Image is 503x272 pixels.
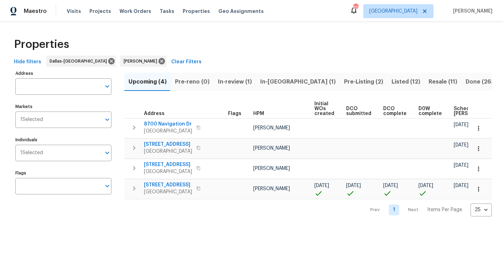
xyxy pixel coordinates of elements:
[171,58,202,66] span: Clear Filters
[364,203,492,216] nav: Pagination Navigation
[454,122,468,127] span: [DATE]
[314,183,329,188] span: [DATE]
[160,9,174,14] span: Tasks
[454,106,493,116] span: Scheduled [PERSON_NAME]
[353,4,358,11] div: 50
[144,181,192,188] span: [STREET_ADDRESS]
[183,8,210,15] span: Properties
[253,146,290,151] span: [PERSON_NAME]
[454,163,468,168] span: [DATE]
[369,8,417,15] span: [GEOGRAPHIC_DATA]
[168,56,204,69] button: Clear Filters
[314,101,334,116] span: Initial WOs created
[253,186,290,191] span: [PERSON_NAME]
[454,183,468,188] span: [DATE]
[20,117,43,123] span: 1 Selected
[14,41,69,48] span: Properties
[218,77,252,87] span: In-review (1)
[175,77,210,87] span: Pre-reno (0)
[46,56,116,67] div: Dallas-[GEOGRAPHIC_DATA]
[14,58,41,66] span: Hide filters
[260,77,336,87] span: In-[GEOGRAPHIC_DATA] (1)
[346,183,361,188] span: [DATE]
[15,138,111,142] label: Individuals
[144,111,165,116] span: Address
[450,8,493,15] span: [PERSON_NAME]
[389,205,399,215] a: Goto page 1
[67,8,81,15] span: Visits
[144,161,192,168] span: [STREET_ADDRESS]
[120,56,166,67] div: [PERSON_NAME]
[102,181,112,191] button: Open
[11,56,44,69] button: Hide filters
[253,111,264,116] span: HPM
[144,168,192,175] span: [GEOGRAPHIC_DATA]
[124,58,160,65] span: [PERSON_NAME]
[344,77,383,87] span: Pre-Listing (2)
[129,77,167,87] span: Upcoming (4)
[427,206,462,213] p: Items Per Page
[144,148,192,155] span: [GEOGRAPHIC_DATA]
[392,77,420,87] span: Listed (12)
[383,106,407,116] span: DCO complete
[102,115,112,124] button: Open
[89,8,111,15] span: Projects
[471,201,492,219] div: 25
[466,77,497,87] span: Done (263)
[253,166,290,171] span: [PERSON_NAME]
[429,77,457,87] span: Resale (11)
[383,183,398,188] span: [DATE]
[102,81,112,91] button: Open
[228,111,241,116] span: Flags
[15,71,111,76] label: Address
[454,143,468,148] span: [DATE]
[418,106,442,116] span: D0W complete
[119,8,151,15] span: Work Orders
[144,121,192,128] span: 8700 Navigation Dr
[218,8,264,15] span: Geo Assignments
[24,8,47,15] span: Maestro
[418,183,433,188] span: [DATE]
[102,148,112,158] button: Open
[15,171,111,175] label: Flags
[144,188,192,195] span: [GEOGRAPHIC_DATA]
[50,58,110,65] span: Dallas-[GEOGRAPHIC_DATA]
[20,150,43,156] span: 1 Selected
[144,141,192,148] span: [STREET_ADDRESS]
[15,105,111,109] label: Markets
[144,128,192,135] span: [GEOGRAPHIC_DATA]
[346,106,371,116] span: DCO submitted
[253,126,290,130] span: [PERSON_NAME]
